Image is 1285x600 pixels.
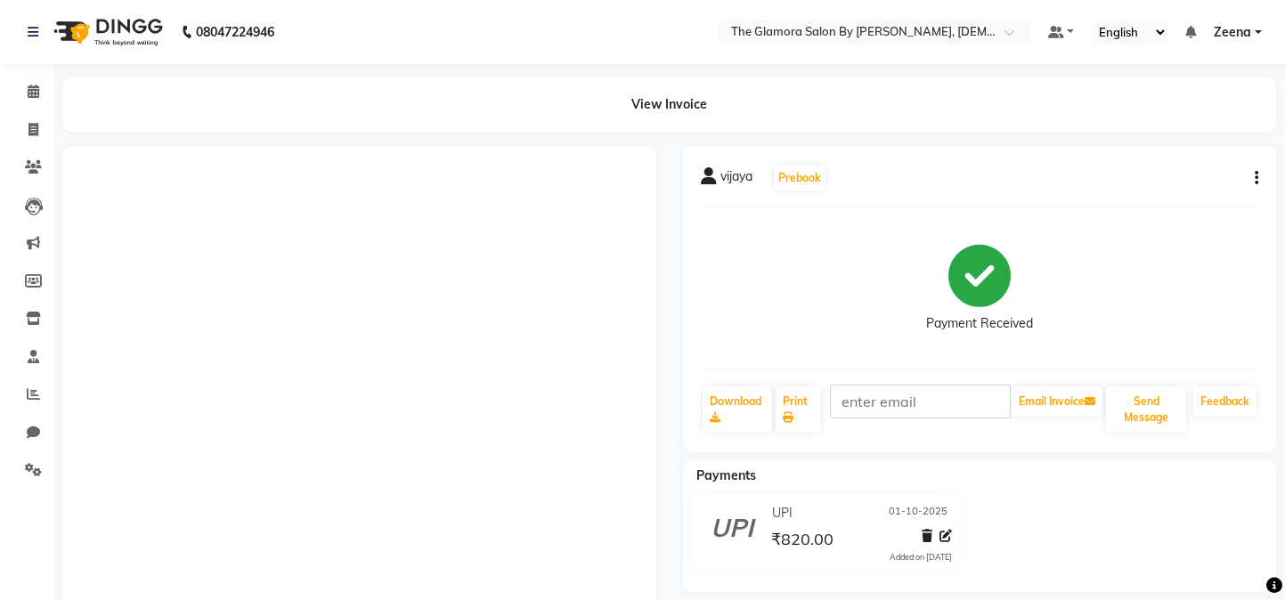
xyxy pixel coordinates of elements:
[774,166,825,191] button: Prebook
[45,7,167,57] img: logo
[772,504,793,523] span: UPI
[196,7,274,57] b: 08047224946
[776,386,821,433] a: Print
[889,504,947,523] span: 01-10-2025
[1106,386,1186,433] button: Send Message
[720,167,752,192] span: vijaya
[696,467,756,483] span: Payments
[1012,386,1102,417] button: Email Invoice
[703,386,773,433] a: Download
[830,385,1011,418] input: enter email
[1193,386,1257,417] a: Feedback
[771,529,834,554] span: ₹820.00
[1214,23,1251,42] span: Zeena
[926,314,1033,333] div: Payment Received
[62,77,1276,132] div: View Invoice
[890,551,952,564] div: Added on [DATE]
